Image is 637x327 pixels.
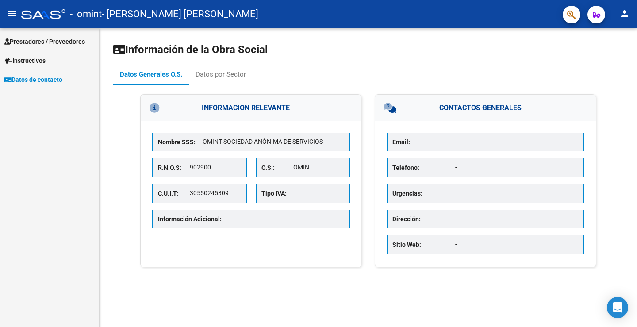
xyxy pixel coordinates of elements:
[455,240,579,249] p: -
[455,163,579,172] p: -
[4,56,46,65] span: Instructivos
[70,4,102,24] span: - omint
[375,95,596,121] h3: CONTACTOS GENERALES
[4,75,62,85] span: Datos de contacto
[392,137,455,147] p: Email:
[229,215,231,223] span: -
[158,137,203,147] p: Nombre SSS:
[190,163,241,172] p: 902900
[158,163,190,173] p: R.N.O.S:
[455,137,579,146] p: -
[294,189,345,198] p: -
[455,214,579,223] p: -
[293,163,344,172] p: OMINT
[619,8,630,19] mat-icon: person
[102,4,258,24] span: - [PERSON_NAME] [PERSON_NAME]
[607,297,628,318] div: Open Intercom Messenger
[190,189,241,198] p: 30550245309
[392,189,455,198] p: Urgencias:
[158,214,238,224] p: Información Adicional:
[158,189,190,198] p: C.U.I.T:
[261,163,293,173] p: O.S.:
[120,69,182,79] div: Datos Generales O.S.
[455,189,579,198] p: -
[141,95,361,121] h3: INFORMACIÓN RELEVANTE
[392,240,455,250] p: Sitio Web:
[7,8,18,19] mat-icon: menu
[113,42,623,57] h1: Información de la Obra Social
[203,137,344,146] p: OMINT SOCIEDAD ANÓNIMA DE SERVICIOS
[196,69,246,79] div: Datos por Sector
[4,37,85,46] span: Prestadores / Proveedores
[392,163,455,173] p: Teléfono:
[392,214,455,224] p: Dirección:
[261,189,294,198] p: Tipo IVA:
